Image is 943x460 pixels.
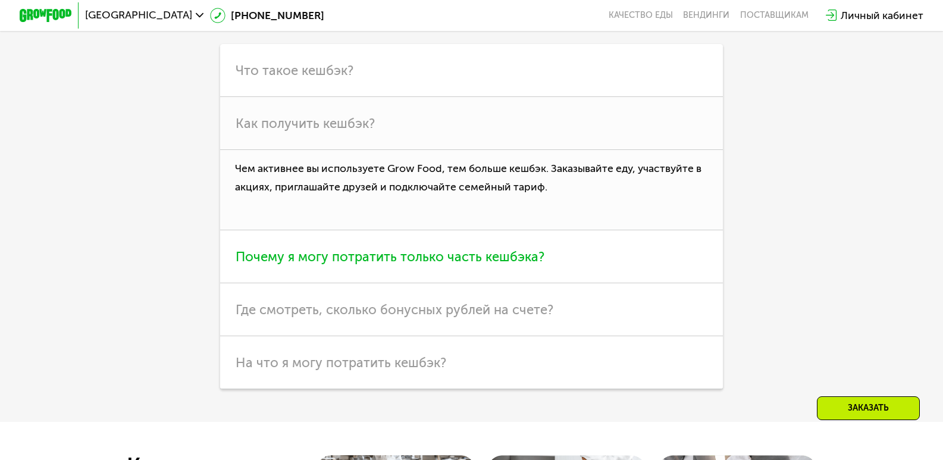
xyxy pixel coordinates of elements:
[740,10,809,21] div: поставщикам
[220,150,723,230] p: Чем активнее вы используете Grow Food, тем больше кешбэк. Заказывайте еду, участвуйте в акциях, п...
[210,8,324,23] a: [PHONE_NUMBER]
[85,10,192,21] span: [GEOGRAPHIC_DATA]
[236,249,544,265] span: Почему я могу потратить только часть кешбэка?
[236,115,375,132] span: Как получить кешбэк?
[609,10,673,21] a: Качество еды
[236,302,553,318] span: Где смотреть, сколько бонусных рублей на счете?
[817,396,920,420] div: Заказать
[841,8,923,23] div: Личный кабинет
[236,355,446,371] span: На что я могу потратить кешбэк?
[236,62,353,79] span: Что такое кешбэк?
[683,10,729,21] a: Вендинги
